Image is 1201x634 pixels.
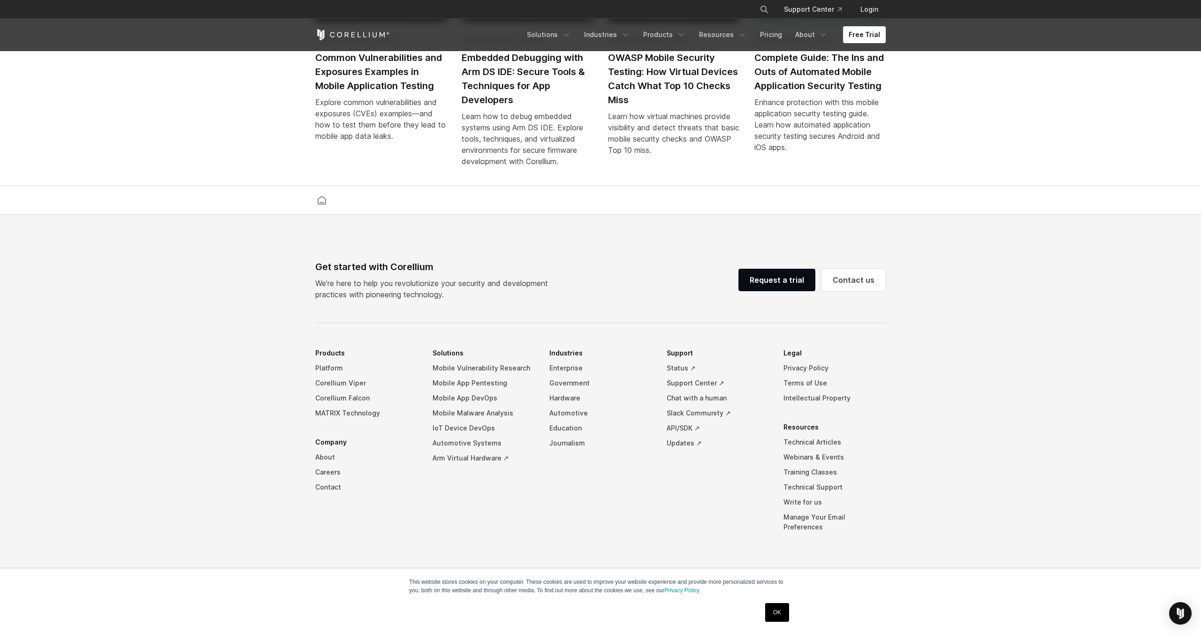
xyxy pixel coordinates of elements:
[315,465,418,480] a: Careers
[315,450,418,465] a: About
[549,376,652,391] a: Government
[315,278,555,300] p: We’re here to help you revolutionize your security and development practices with pioneering tech...
[754,26,788,43] a: Pricing
[667,421,769,436] a: API/SDK ↗
[433,451,535,466] a: Arm Virtual Hardware ↗
[1169,602,1192,625] div: Open Intercom Messenger
[667,436,769,451] a: Updates ↗
[783,465,886,480] a: Training Classes
[433,376,535,391] a: Mobile App Pentesting
[315,376,418,391] a: Corellium Viper
[315,51,447,93] h2: Common Vulnerabilities and Exposures Examples in Mobile Application Testing
[667,406,769,421] a: Slack Community ↗
[315,29,390,40] a: Corellium Home
[313,194,330,207] a: Corellium home
[315,480,418,495] a: Contact
[433,406,535,421] a: Mobile Malware Analysis
[853,1,886,18] a: Login
[521,26,577,43] a: Solutions
[549,421,652,436] a: Education
[315,97,447,142] div: Explore common vulnerabilities and exposures (CVEs) examples—and how to test them before they lea...
[776,1,849,18] a: Support Center
[433,421,535,436] a: IoT Device DevOps
[433,436,535,451] a: Automotive Systems
[549,436,652,451] a: Journalism
[578,26,636,43] a: Industries
[667,391,769,406] a: Chat with a human
[409,578,792,595] p: This website stores cookies on your computer. These cookies are used to improve your website expe...
[549,361,652,376] a: Enterprise
[608,51,739,107] h2: OWASP Mobile Security Testing: How Virtual Devices Catch What Top 10 Checks Miss
[315,391,418,406] a: Corellium Falcon
[315,260,555,274] div: Get started with Corellium
[790,26,834,43] a: About
[667,361,769,376] a: Status ↗
[783,510,886,535] a: Manage Your Email Preferences
[693,26,753,43] a: Resources
[638,26,692,43] a: Products
[783,376,886,391] a: Terms of Use
[433,361,535,376] a: Mobile Vulnerability Research
[783,450,886,465] a: Webinars & Events
[521,26,886,43] div: Navigation Menu
[765,603,789,622] a: OK
[821,269,886,291] a: Contact us
[756,1,773,18] button: Search
[783,361,886,376] a: Privacy Policy
[754,97,886,153] div: Enhance protection with this mobile application security testing guide. Learn how automated appli...
[462,51,593,107] h2: Embedded Debugging with Arm DS IDE: Secure Tools & Techniques for App Developers
[664,587,700,594] a: Privacy Policy.
[549,406,652,421] a: Automotive
[462,111,593,167] div: Learn how to debug embedded systems using Arm DS IDE. Explore tools, techniques, and virtualized ...
[738,269,815,291] a: Request a trial
[315,406,418,421] a: MATRIX Technology
[783,391,886,406] a: Intellectual Property
[608,111,739,156] div: Learn how virtual machines provide visibility and detect threats that basic mobile security check...
[843,26,886,43] a: Free Trial
[315,346,886,549] div: Navigation Menu
[667,376,769,391] a: Support Center ↗
[748,1,886,18] div: Navigation Menu
[783,435,886,450] a: Technical Articles
[549,391,652,406] a: Hardware
[783,495,886,510] a: Write for us
[783,480,886,495] a: Technical Support
[754,51,886,93] h2: Complete Guide: The Ins and Outs of Automated Mobile Application Security Testing
[315,361,418,376] a: Platform
[433,391,535,406] a: Mobile App DevOps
